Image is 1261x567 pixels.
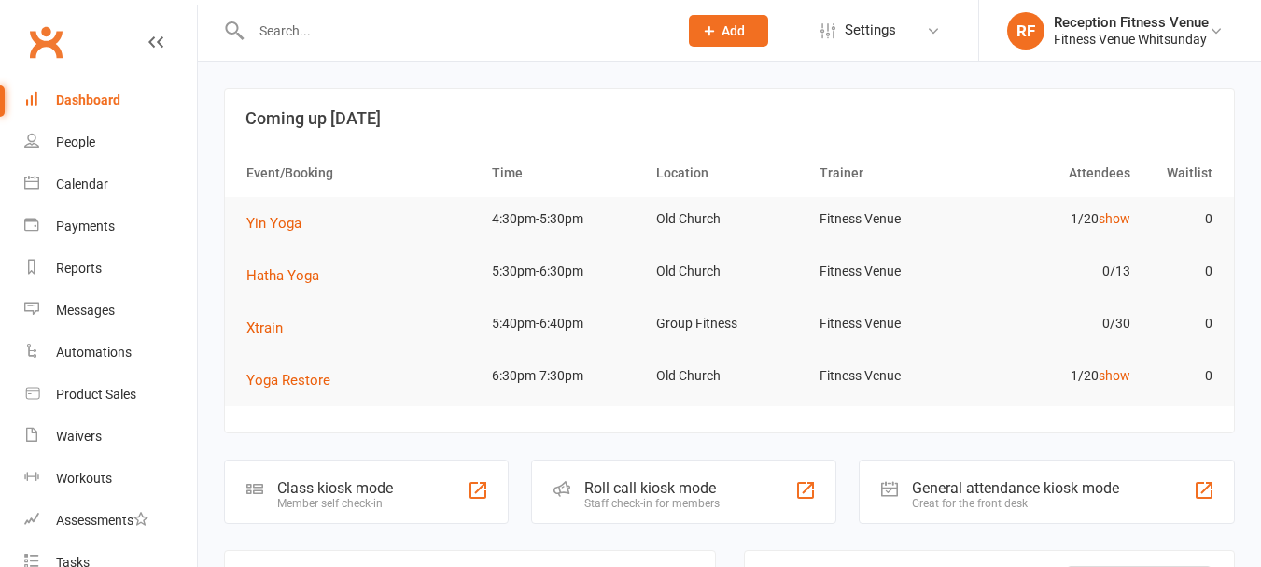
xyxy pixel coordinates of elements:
a: Automations [24,332,197,374]
a: Clubworx [22,19,69,65]
td: 0 [1139,197,1221,241]
a: Reports [24,248,197,290]
div: Dashboard [56,92,120,107]
td: Fitness Venue [811,197,975,241]
td: Old Church [648,197,812,241]
td: 0/30 [975,302,1140,346]
td: 4:30pm-5:30pm [483,197,648,241]
div: Fitness Venue Whitsunday [1054,31,1209,48]
td: 5:40pm-6:40pm [483,302,648,346]
td: Old Church [648,249,812,293]
div: Member self check-in [277,497,393,510]
div: General attendance kiosk mode [912,479,1119,497]
td: Group Fitness [648,302,812,346]
div: Staff check-in for members [584,497,720,510]
a: Waivers [24,416,197,458]
a: Payments [24,206,197,248]
span: Settings [845,9,896,51]
input: Search... [245,18,665,44]
span: Hatha Yoga [246,267,319,284]
a: Product Sales [24,374,197,416]
th: Event/Booking [238,149,483,197]
th: Trainer [811,149,975,197]
td: 0 [1139,302,1221,346]
a: Dashboard [24,79,197,121]
td: Fitness Venue [811,249,975,293]
a: Workouts [24,458,197,500]
div: Product Sales [56,387,136,402]
a: show [1099,211,1130,226]
button: Yoga Restore [246,369,343,391]
td: 5:30pm-6:30pm [483,249,648,293]
td: 6:30pm-7:30pm [483,354,648,398]
span: Yoga Restore [246,372,330,389]
div: People [56,135,95,149]
span: Yin Yoga [246,215,301,232]
div: Calendar [56,177,108,191]
a: Assessments [24,500,197,542]
h3: Coming up [DATE] [245,109,1213,128]
div: RF [1007,12,1044,50]
button: Yin Yoga [246,212,315,234]
th: Location [648,149,812,197]
div: Roll call kiosk mode [584,479,720,497]
td: 0/13 [975,249,1140,293]
div: Reception Fitness Venue [1054,14,1209,31]
a: People [24,121,197,163]
div: Reports [56,261,102,276]
a: Calendar [24,163,197,206]
td: 0 [1139,249,1221,293]
a: show [1099,368,1130,383]
th: Time [483,149,648,197]
div: Great for the front desk [912,497,1119,510]
th: Attendees [975,149,1140,197]
button: Add [689,15,768,47]
span: Add [722,23,745,38]
div: Class kiosk mode [277,479,393,497]
div: Workouts [56,471,112,486]
button: Hatha Yoga [246,264,332,287]
th: Waitlist [1139,149,1221,197]
td: 1/20 [975,197,1140,241]
td: Fitness Venue [811,354,975,398]
td: 0 [1139,354,1221,398]
div: Automations [56,345,132,360]
div: Waivers [56,429,102,444]
span: Xtrain [246,319,283,336]
td: Fitness Venue [811,302,975,346]
div: Assessments [56,513,148,528]
div: Payments [56,219,115,234]
div: Messages [56,303,115,318]
td: Old Church [648,354,812,398]
td: 1/20 [975,354,1140,398]
button: Xtrain [246,317,296,339]
a: Messages [24,290,197,332]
